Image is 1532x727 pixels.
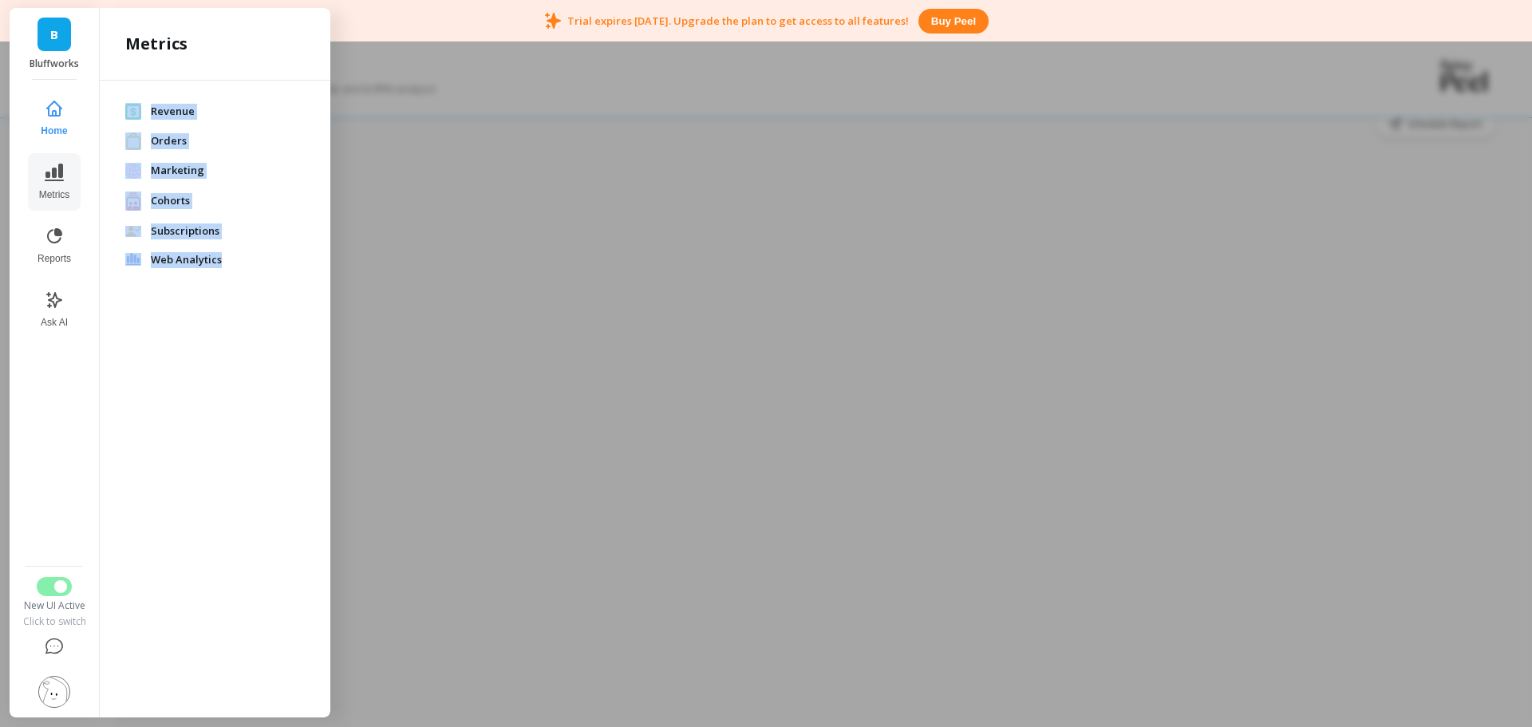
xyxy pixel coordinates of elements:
[151,193,305,209] span: Cohorts
[26,57,84,70] p: Bluffworks
[37,577,72,596] button: Switch to Legacy UI
[41,124,67,137] span: Home
[38,676,70,708] img: profile picture
[28,281,81,338] button: Ask AI
[125,163,141,179] img: [object Object]
[151,133,305,149] span: Orders
[22,666,87,717] button: Settings
[125,253,141,266] img: [object Object]
[125,132,141,149] img: [object Object]
[918,9,989,34] button: Buy peel
[151,223,305,239] span: Subscriptions
[22,615,87,628] div: Click to switch
[567,14,909,28] p: Trial expires [DATE]. Upgrade the plan to get access to all features!
[28,89,81,147] button: Home
[125,103,141,120] img: [object Object]
[151,252,305,268] span: Web Analytics
[125,226,141,237] img: [object Object]
[38,252,71,265] span: Reports
[22,599,87,612] div: New UI Active
[41,316,68,329] span: Ask AI
[28,153,81,211] button: Metrics
[22,628,87,666] button: Help
[151,163,305,179] span: Marketing
[151,104,305,120] span: Revenue
[125,192,141,211] img: [object Object]
[125,33,188,55] h2: Metrics
[28,217,81,275] button: Reports
[50,26,58,44] span: B
[39,188,70,201] span: Metrics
